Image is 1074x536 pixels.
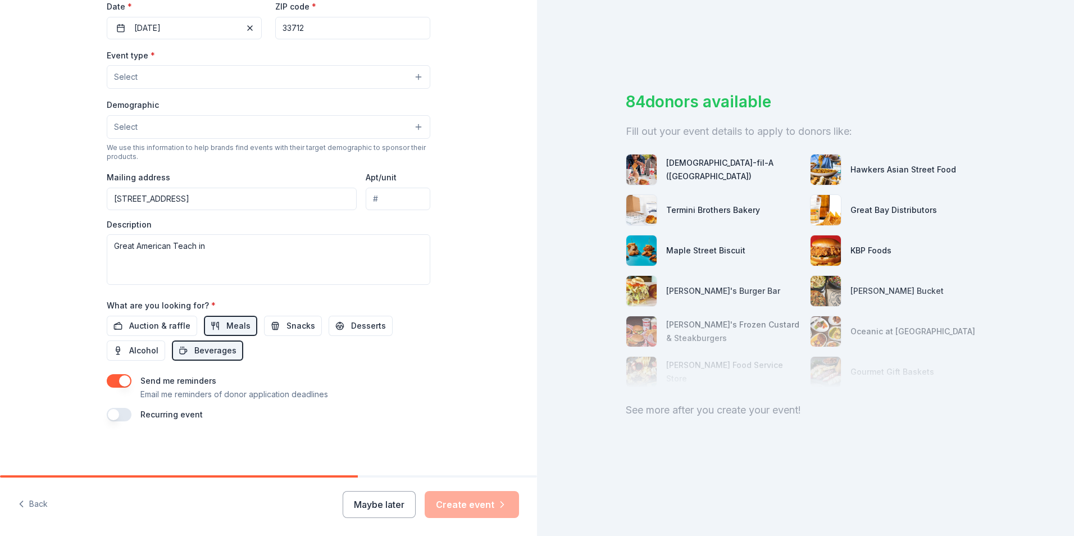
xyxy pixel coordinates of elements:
div: Hawkers Asian Street Food [850,163,956,176]
label: Recurring event [140,410,203,419]
button: Meals [204,316,257,336]
button: Back [18,493,48,516]
label: ZIP code [275,1,316,12]
label: Send me reminders [140,376,216,385]
button: Snacks [264,316,322,336]
input: # [366,188,430,210]
img: photo for Great Bay Distributors [811,195,841,225]
span: Select [114,70,138,84]
img: photo for Maple Street Biscuit [626,235,657,266]
span: Snacks [286,319,315,333]
label: Demographic [107,99,159,111]
button: Maybe later [343,491,416,518]
div: Fill out your event details to apply to donors like: [626,122,985,140]
div: See more after you create your event! [626,401,985,419]
p: Email me reminders of donor application deadlines [140,388,328,401]
div: Maple Street Biscuit [666,244,745,257]
span: Auction & raffle [129,319,190,333]
div: We use this information to help brands find events with their target demographic to sponsor their... [107,143,430,161]
label: Date [107,1,262,12]
img: photo for Termini Brothers Bakery [626,195,657,225]
label: Description [107,219,152,230]
button: Beverages [172,340,243,361]
div: Termini Brothers Bakery [666,203,760,217]
div: [DEMOGRAPHIC_DATA]-fil-A ([GEOGRAPHIC_DATA]) [666,156,801,183]
label: Event type [107,50,155,61]
img: photo for Chick-fil-A (Saint Petersburg) [626,155,657,185]
span: Alcohol [129,344,158,357]
img: photo for Hawkers Asian Street Food [811,155,841,185]
label: What are you looking for? [107,300,216,311]
label: Apt/unit [366,172,397,183]
input: Enter a US address [107,188,357,210]
span: Select [114,120,138,134]
div: Great Bay Distributors [850,203,937,217]
input: 12345 (U.S. only) [275,17,430,39]
span: Meals [226,319,251,333]
label: Mailing address [107,172,170,183]
button: Select [107,65,430,89]
div: 84 donors available [626,90,985,113]
button: Desserts [329,316,393,336]
button: [DATE] [107,17,262,39]
span: Desserts [351,319,386,333]
button: Auction & raffle [107,316,197,336]
span: Beverages [194,344,236,357]
img: photo for KBP Foods [811,235,841,266]
button: Select [107,115,430,139]
button: Alcohol [107,340,165,361]
div: KBP Foods [850,244,891,257]
textarea: Great American Teach in [107,234,430,285]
